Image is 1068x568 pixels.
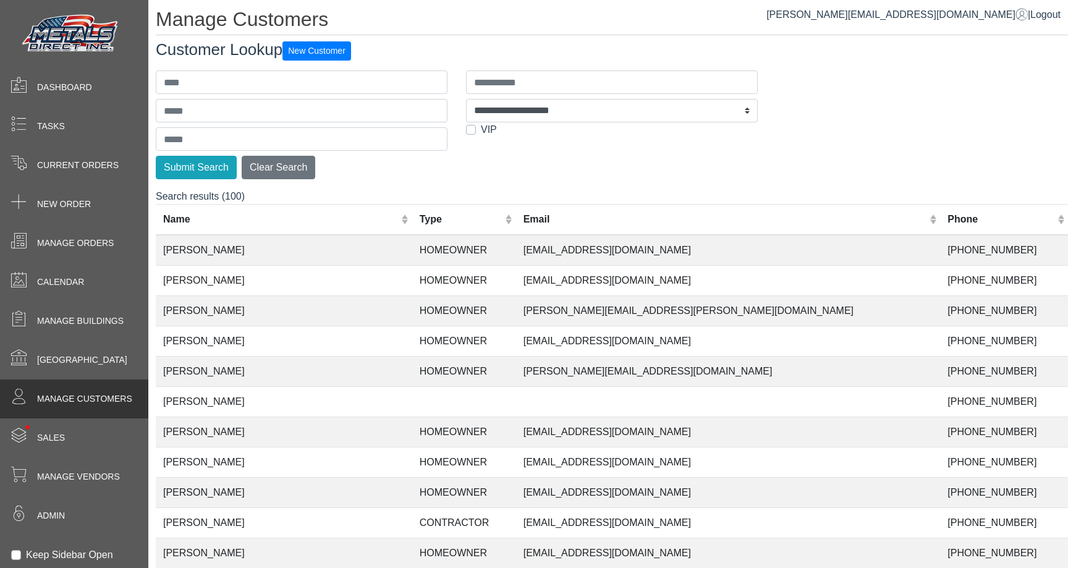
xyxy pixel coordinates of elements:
[516,417,941,447] td: [EMAIL_ADDRESS][DOMAIN_NAME]
[156,326,412,357] td: [PERSON_NAME]
[940,266,1068,296] td: [PHONE_NUMBER]
[282,41,351,61] button: New Customer
[156,508,412,538] td: [PERSON_NAME]
[156,447,412,478] td: [PERSON_NAME]
[516,266,941,296] td: [EMAIL_ADDRESS][DOMAIN_NAME]
[766,9,1028,20] a: [PERSON_NAME][EMAIL_ADDRESS][DOMAIN_NAME]
[37,392,132,405] span: Manage Customers
[412,357,516,387] td: HOMEOWNER
[516,508,941,538] td: [EMAIL_ADDRESS][DOMAIN_NAME]
[156,417,412,447] td: [PERSON_NAME]
[516,296,941,326] td: [PERSON_NAME][EMAIL_ADDRESS][PERSON_NAME][DOMAIN_NAME]
[947,212,1054,227] div: Phone
[523,212,926,227] div: Email
[420,212,502,227] div: Type
[37,470,120,483] span: Manage Vendors
[242,156,315,179] button: Clear Search
[516,478,941,508] td: [EMAIL_ADDRESS][DOMAIN_NAME]
[12,407,43,447] span: •
[156,40,1068,61] h3: Customer Lookup
[37,431,65,444] span: Sales
[1030,9,1061,20] span: Logout
[282,40,351,59] a: New Customer
[940,387,1068,417] td: [PHONE_NUMBER]
[37,354,127,367] span: [GEOGRAPHIC_DATA]
[412,508,516,538] td: CONTRACTOR
[26,548,113,562] label: Keep Sidebar Open
[516,447,941,478] td: [EMAIL_ADDRESS][DOMAIN_NAME]
[412,326,516,357] td: HOMEOWNER
[940,417,1068,447] td: [PHONE_NUMBER]
[516,326,941,357] td: [EMAIL_ADDRESS][DOMAIN_NAME]
[940,357,1068,387] td: [PHONE_NUMBER]
[156,266,412,296] td: [PERSON_NAME]
[940,296,1068,326] td: [PHONE_NUMBER]
[156,296,412,326] td: [PERSON_NAME]
[156,357,412,387] td: [PERSON_NAME]
[156,478,412,508] td: [PERSON_NAME]
[940,235,1068,266] td: [PHONE_NUMBER]
[412,266,516,296] td: HOMEOWNER
[37,276,84,289] span: Calendar
[940,478,1068,508] td: [PHONE_NUMBER]
[412,478,516,508] td: HOMEOWNER
[37,198,91,211] span: New Order
[156,235,412,266] td: [PERSON_NAME]
[163,212,398,227] div: Name
[37,237,114,250] span: Manage Orders
[412,235,516,266] td: HOMEOWNER
[37,81,92,94] span: Dashboard
[940,508,1068,538] td: [PHONE_NUMBER]
[481,122,497,137] label: VIP
[940,447,1068,478] td: [PHONE_NUMBER]
[156,387,412,417] td: [PERSON_NAME]
[766,7,1061,22] div: |
[156,156,237,179] button: Submit Search
[37,159,119,172] span: Current Orders
[412,417,516,447] td: HOMEOWNER
[156,7,1068,35] h1: Manage Customers
[19,11,124,57] img: Metals Direct Inc Logo
[412,296,516,326] td: HOMEOWNER
[37,120,65,133] span: Tasks
[516,235,941,266] td: [EMAIL_ADDRESS][DOMAIN_NAME]
[37,509,65,522] span: Admin
[940,326,1068,357] td: [PHONE_NUMBER]
[516,357,941,387] td: [PERSON_NAME][EMAIL_ADDRESS][DOMAIN_NAME]
[412,447,516,478] td: HOMEOWNER
[37,315,124,328] span: Manage Buildings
